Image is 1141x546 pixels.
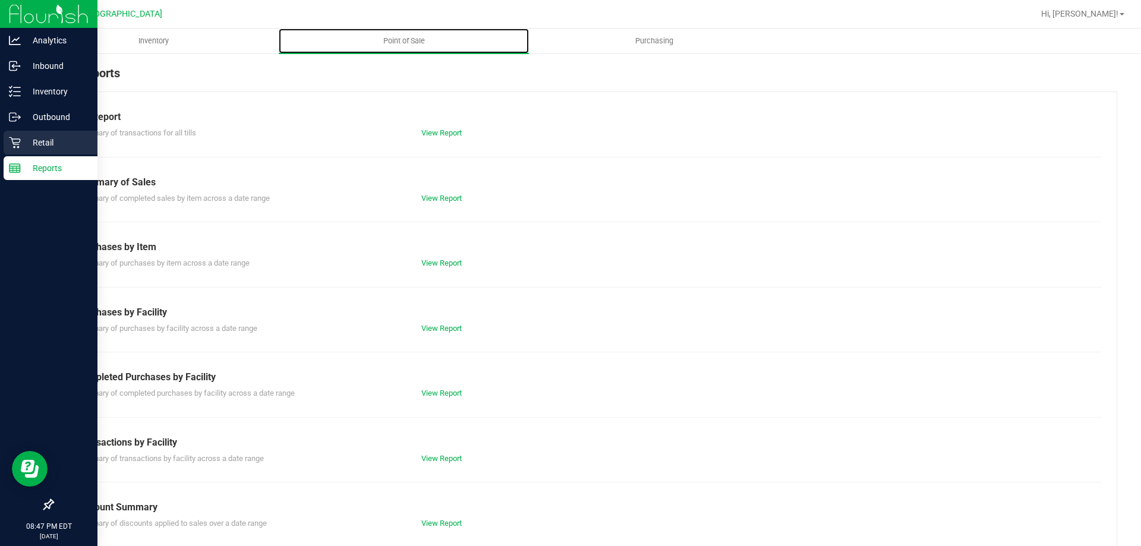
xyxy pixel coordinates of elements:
a: View Report [421,128,462,137]
p: Inbound [21,59,92,73]
div: Summary of Sales [77,175,1093,190]
inline-svg: Outbound [9,111,21,123]
a: View Report [421,324,462,333]
span: Purchasing [619,36,689,46]
a: View Report [421,519,462,528]
div: Purchases by Facility [77,305,1093,320]
span: Summary of completed purchases by facility across a date range [77,389,295,397]
inline-svg: Analytics [9,34,21,46]
a: View Report [421,194,462,203]
inline-svg: Inbound [9,60,21,72]
span: Summary of transactions by facility across a date range [77,454,264,463]
a: View Report [421,389,462,397]
inline-svg: Reports [9,162,21,174]
span: Hi, [PERSON_NAME]! [1041,9,1118,18]
span: Summary of completed sales by item across a date range [77,194,270,203]
inline-svg: Retail [9,137,21,149]
inline-svg: Inventory [9,86,21,97]
div: Completed Purchases by Facility [77,370,1093,384]
div: POS Reports [52,64,1117,91]
span: Summary of purchases by facility across a date range [77,324,257,333]
p: 08:47 PM EDT [5,521,92,532]
div: Transactions by Facility [77,435,1093,450]
p: Reports [21,161,92,175]
div: Purchases by Item [77,240,1093,254]
p: Retail [21,135,92,150]
span: Inventory [122,36,185,46]
p: Outbound [21,110,92,124]
span: Summary of discounts applied to sales over a date range [77,519,267,528]
span: Point of Sale [367,36,441,46]
a: Inventory [29,29,279,53]
a: Point of Sale [279,29,529,53]
span: [GEOGRAPHIC_DATA] [81,9,162,19]
a: View Report [421,258,462,267]
a: View Report [421,454,462,463]
p: Inventory [21,84,92,99]
span: Summary of purchases by item across a date range [77,258,250,267]
span: Summary of transactions for all tills [77,128,196,137]
iframe: Resource center [12,451,48,487]
div: Discount Summary [77,500,1093,515]
p: Analytics [21,33,92,48]
p: [DATE] [5,532,92,541]
div: Till Report [77,110,1093,124]
a: Purchasing [529,29,779,53]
